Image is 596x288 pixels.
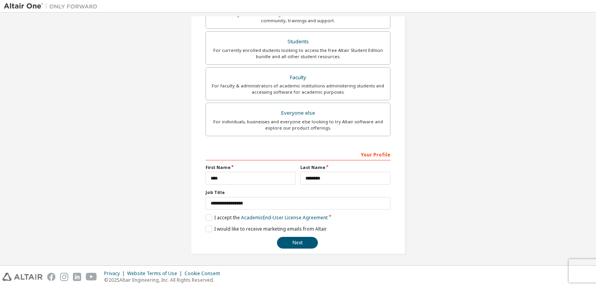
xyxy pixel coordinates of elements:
[211,119,385,131] div: For individuals, businesses and everyone else looking to try Altair software and explore our prod...
[277,237,318,249] button: Next
[211,83,385,95] div: For faculty & administrators of academic institutions administering students and accessing softwa...
[300,164,390,171] label: Last Name
[47,273,55,281] img: facebook.svg
[73,273,81,281] img: linkedin.svg
[211,108,385,119] div: Everyone else
[211,11,385,24] div: For existing customers looking to access software downloads, HPC resources, community, trainings ...
[4,2,101,10] img: Altair One
[104,270,127,277] div: Privacy
[2,273,43,281] img: altair_logo.svg
[86,273,97,281] img: youtube.svg
[206,164,296,171] label: First Name
[184,270,225,277] div: Cookie Consent
[206,148,390,160] div: Your Profile
[104,277,225,283] p: © 2025 Altair Engineering, Inc. All Rights Reserved.
[206,214,328,221] label: I accept the
[206,189,390,196] label: Job Title
[241,214,328,221] a: Academic End-User License Agreement
[211,72,385,83] div: Faculty
[127,270,184,277] div: Website Terms of Use
[211,36,385,47] div: Students
[211,47,385,60] div: For currently enrolled students looking to access the free Altair Student Edition bundle and all ...
[206,226,327,232] label: I would like to receive marketing emails from Altair
[60,273,68,281] img: instagram.svg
